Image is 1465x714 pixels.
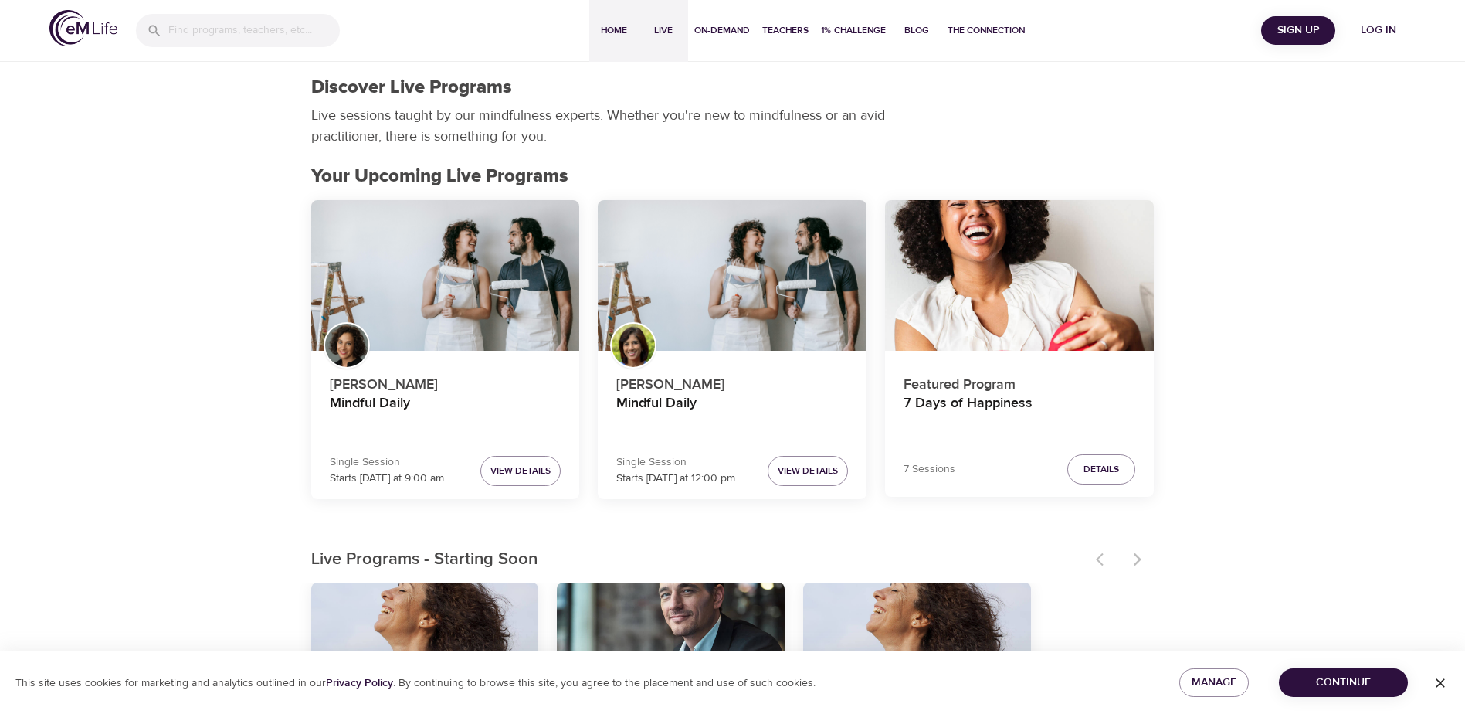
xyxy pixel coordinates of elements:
span: Manage [1192,673,1236,692]
span: View Details [778,463,838,479]
p: Featured Program [904,368,1135,395]
button: Mindful Daily [311,200,580,352]
p: Single Session [616,454,735,471]
p: 7 Sessions [904,461,955,478]
p: Starts [DATE] at 9:00 am [330,471,444,487]
span: 1% Challenge [821,22,886,39]
span: Blog [898,22,935,39]
span: Teachers [762,22,809,39]
span: Continue [1291,673,1395,692]
p: [PERSON_NAME] [616,368,848,395]
p: [PERSON_NAME] [330,368,561,395]
p: Live sessions taught by our mindfulness experts. Whether you're new to mindfulness or an avid pra... [311,105,890,147]
p: Single Session [330,454,444,471]
button: Sign Up [1261,16,1335,45]
a: Privacy Policy [326,676,393,690]
span: Home [595,22,632,39]
button: Thoughts are Not Facts [803,583,1031,711]
span: On-Demand [694,22,750,39]
button: Log in [1341,16,1416,45]
h4: 7 Days of Happiness [904,395,1135,432]
span: Log in [1348,21,1409,40]
button: View Details [480,456,561,486]
h1: Discover Live Programs [311,76,512,99]
button: Mindful Daily [598,200,866,352]
h4: Mindful Daily [330,395,561,432]
button: Continue [1279,668,1408,697]
button: View Details [768,456,848,486]
span: Details [1083,461,1119,478]
img: logo [49,10,117,46]
span: Sign Up [1267,21,1329,40]
span: Live [645,22,682,39]
span: View Details [490,463,551,479]
button: Thoughts are Not Facts [311,583,539,711]
h4: Mindful Daily [616,395,848,432]
span: The Connection [948,22,1025,39]
h2: Your Upcoming Live Programs [311,165,1155,188]
p: Live Programs - Starting Soon [311,547,1087,573]
button: 7 Days of Happiness [885,200,1154,352]
button: Manage [1179,668,1249,697]
p: Starts [DATE] at 12:00 pm [616,471,735,487]
button: Details [1067,454,1135,484]
input: Find programs, teachers, etc... [168,14,340,47]
button: QuitSmart ™ Mindfully [557,583,785,711]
